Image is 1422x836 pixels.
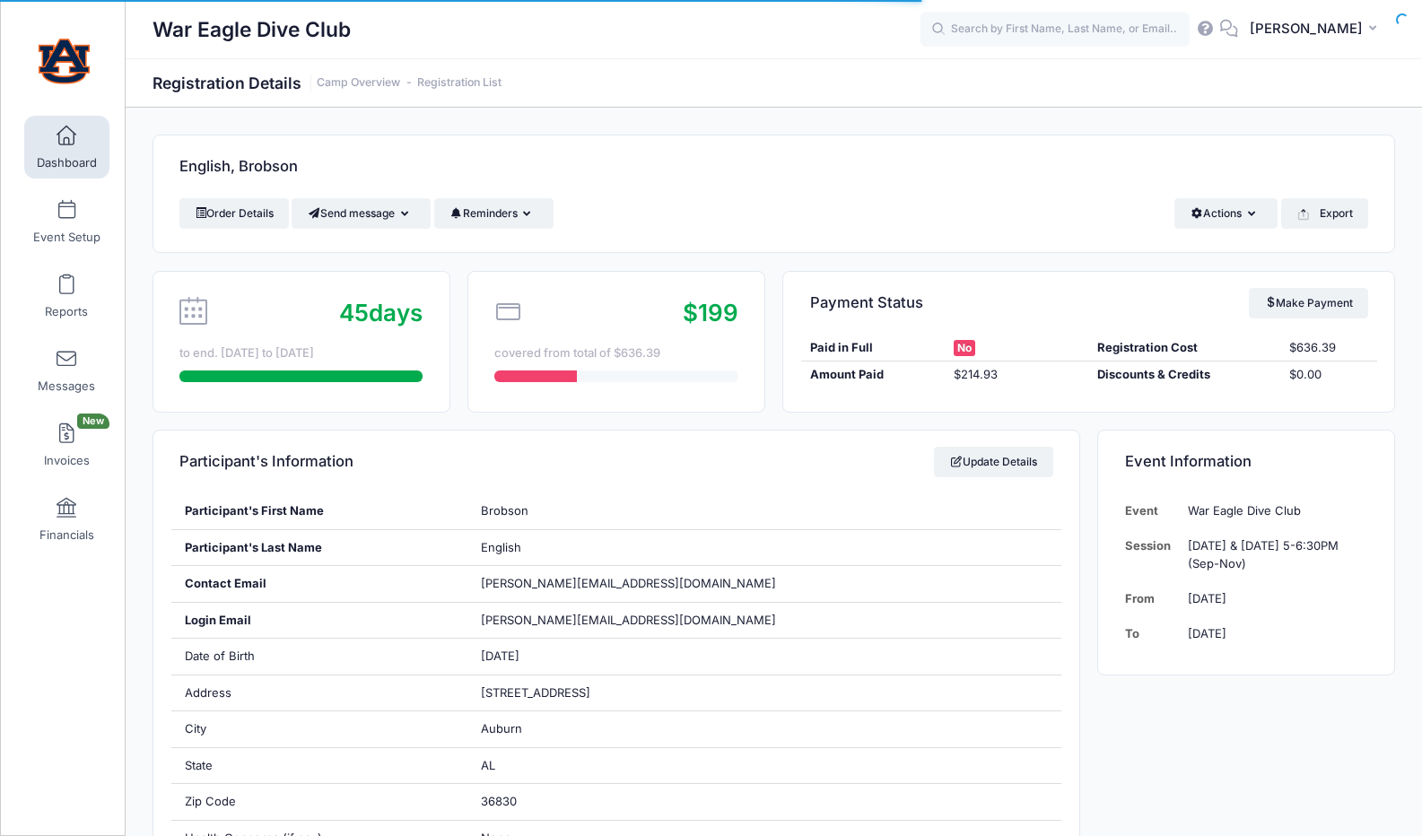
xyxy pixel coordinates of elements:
[481,540,521,554] span: English
[434,198,554,229] button: Reminders
[33,230,100,245] span: Event Setup
[945,366,1088,384] div: $214.93
[31,28,98,95] img: War Eagle Dive Club
[171,675,468,711] div: Address
[1089,339,1281,357] div: Registration Cost
[417,76,502,90] a: Registration List
[171,711,468,747] div: City
[38,379,95,394] span: Messages
[1281,339,1377,357] div: $636.39
[171,566,468,602] div: Contact Email
[481,758,495,772] span: AL
[481,685,590,700] span: [STREET_ADDRESS]
[810,277,923,328] h4: Payment Status
[1,19,126,104] a: War Eagle Dive Club
[1125,437,1252,488] h4: Event Information
[1179,616,1367,651] td: [DATE]
[1174,198,1278,229] button: Actions
[292,198,431,229] button: Send message
[179,344,423,362] div: to end. [DATE] to [DATE]
[171,603,468,639] div: Login Email
[481,794,517,808] span: 36830
[77,414,109,429] span: New
[24,116,109,179] a: Dashboard
[45,304,88,319] span: Reports
[1238,9,1395,50] button: [PERSON_NAME]
[44,453,90,468] span: Invoices
[339,295,423,330] div: days
[954,340,975,356] span: No
[24,488,109,551] a: Financials
[481,649,519,663] span: [DATE]
[24,265,109,327] a: Reports
[171,530,468,566] div: Participant's Last Name
[179,437,353,488] h4: Participant's Information
[1125,616,1180,651] td: To
[481,503,528,518] span: Brobson
[801,366,945,384] div: Amount Paid
[179,198,289,229] a: Order Details
[683,299,738,327] span: $199
[171,748,468,784] div: State
[801,339,945,357] div: Paid in Full
[24,414,109,476] a: InvoicesNew
[24,339,109,402] a: Messages
[481,576,776,590] span: [PERSON_NAME][EMAIL_ADDRESS][DOMAIN_NAME]
[153,74,502,92] h1: Registration Details
[1281,366,1377,384] div: $0.00
[494,344,737,362] div: covered from total of $636.39
[481,612,776,630] span: [PERSON_NAME][EMAIL_ADDRESS][DOMAIN_NAME]
[171,493,468,529] div: Participant's First Name
[1179,581,1367,616] td: [DATE]
[37,155,97,170] span: Dashboard
[920,12,1190,48] input: Search by First Name, Last Name, or Email...
[39,527,94,543] span: Financials
[1281,198,1368,229] button: Export
[1249,288,1368,318] a: Make Payment
[171,639,468,675] div: Date of Birth
[179,142,298,193] h4: English, Brobson
[1125,528,1180,581] td: Session
[1179,493,1367,528] td: War Eagle Dive Club
[1179,528,1367,581] td: [DATE] & [DATE] 5-6:30PM (Sep-Nov)
[481,721,522,736] span: Auburn
[1250,19,1363,39] span: [PERSON_NAME]
[171,784,468,820] div: Zip Code
[317,76,400,90] a: Camp Overview
[153,9,351,50] h1: War Eagle Dive Club
[339,299,369,327] span: 45
[934,447,1053,477] a: Update Details
[1089,366,1281,384] div: Discounts & Credits
[24,190,109,253] a: Event Setup
[1125,581,1180,616] td: From
[1125,493,1180,528] td: Event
